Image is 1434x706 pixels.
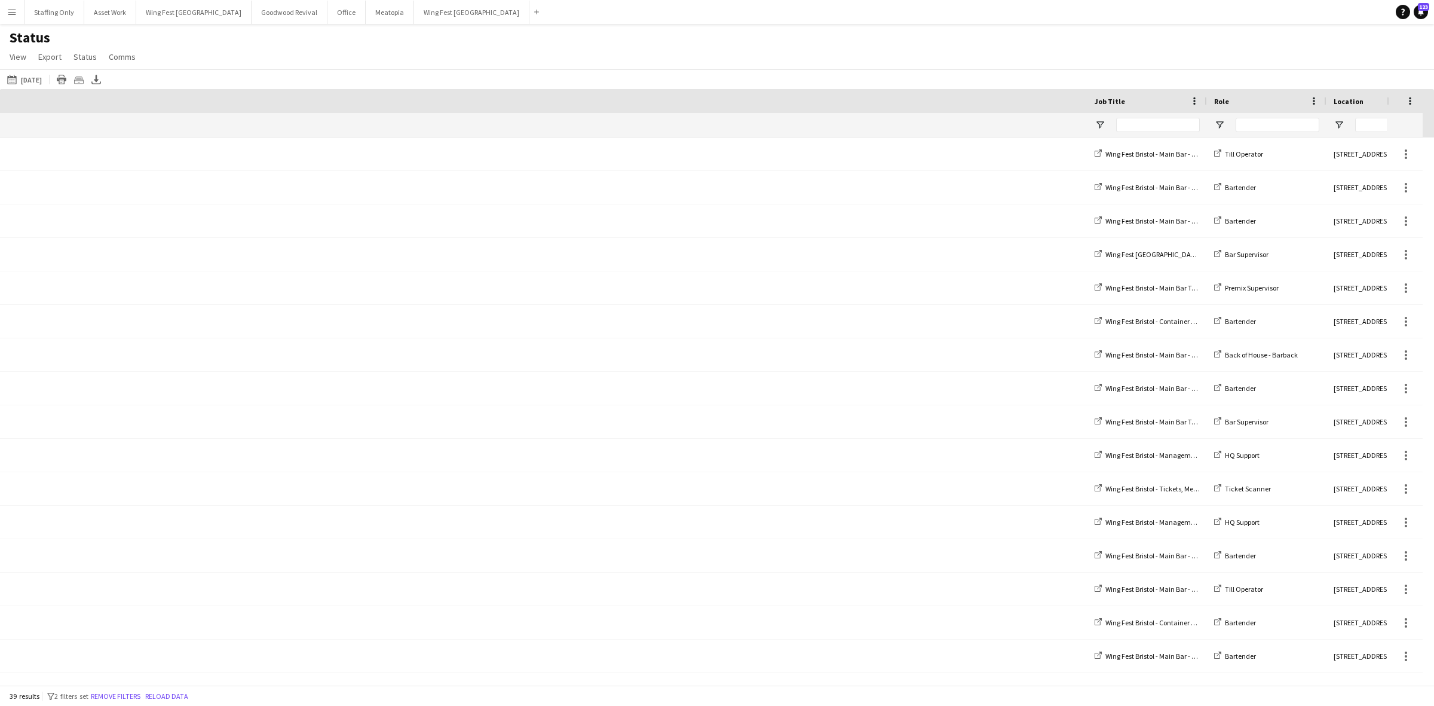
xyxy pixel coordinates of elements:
[1095,120,1105,130] button: Open Filter Menu
[143,690,191,703] button: Reload data
[1225,652,1256,661] span: Bartender
[1214,484,1271,493] a: Ticket Scanner
[1214,120,1225,130] button: Open Filter Menu
[1105,585,1219,594] span: Wing Fest Bristol - Main Bar - Bar Carts
[54,692,88,701] span: 2 filters set
[1095,384,1219,393] a: Wing Fest Bristol - Main Bar - Bar Carts
[69,49,102,65] a: Status
[1105,149,1219,158] span: Wing Fest Bristol - Main Bar - Bar Carts
[252,1,327,24] button: Goodwood Revival
[1105,216,1222,225] span: Wing Fest Bristol - Main Bar - Container
[1105,652,1219,661] span: Wing Fest Bristol - Main Bar - Bar Carts
[1414,5,1428,19] a: 123
[33,49,66,65] a: Export
[1095,97,1125,106] span: Job Title
[54,72,69,87] app-action-btn: Print
[1225,585,1263,594] span: Till Operator
[1236,118,1319,132] input: Role Filter Input
[1225,350,1298,359] span: Back of House - Barback
[1214,350,1298,359] a: Back of House - Barback
[5,49,31,65] a: View
[1105,484,1232,493] span: Wing Fest Bristol - Tickets, Merch & Games
[1105,551,1222,560] span: Wing Fest Bristol - Main Bar - Container
[1105,250,1304,259] span: Wing Fest [GEOGRAPHIC_DATA] - [GEOGRAPHIC_DATA] Activation
[1095,585,1219,594] a: Wing Fest Bristol - Main Bar - Bar Carts
[1214,618,1256,627] a: Bartender
[1225,551,1256,560] span: Bartender
[38,51,62,62] span: Export
[1116,118,1200,132] input: Job Title Filter Input
[73,51,97,62] span: Status
[1214,317,1256,326] a: Bartender
[1225,283,1279,292] span: Premix Supervisor
[1214,384,1256,393] a: Bartender
[1225,451,1260,460] span: HQ Support
[1105,384,1219,393] span: Wing Fest Bristol - Main Bar - Bar Carts
[1225,183,1256,192] span: Bartender
[1214,149,1263,158] a: Till Operator
[89,72,103,87] app-action-btn: Export XLSX
[84,1,136,24] button: Asset Work
[1095,250,1304,259] a: Wing Fest [GEOGRAPHIC_DATA] - [GEOGRAPHIC_DATA] Activation
[1334,120,1344,130] button: Open Filter Menu
[1214,585,1263,594] a: Till Operator
[1105,618,1202,627] span: Wing Fest Bristol - Container Bar
[1095,216,1222,225] a: Wing Fest Bristol - Main Bar - Container
[1214,652,1256,661] a: Bartender
[1225,518,1260,527] span: HQ Support
[1095,618,1202,627] a: Wing Fest Bristol - Container Bar
[1225,317,1256,326] span: Bartender
[1214,250,1268,259] a: Bar Supervisor
[1214,97,1229,106] span: Role
[1105,183,1219,192] span: Wing Fest Bristol - Main Bar - Bar Carts
[24,1,84,24] button: Staffing Only
[1095,317,1202,326] a: Wing Fest Bristol - Container Bar
[1095,652,1219,661] a: Wing Fest Bristol - Main Bar - Bar Carts
[1225,484,1271,493] span: Ticket Scanner
[1095,350,1219,359] a: Wing Fest Bristol - Main Bar - Bar Carts
[1225,216,1256,225] span: Bartender
[1095,283,1206,292] a: Wing Fest Bristol - Main Bar Team
[1095,518,1220,527] a: Wing Fest Bristol - Management Team
[327,1,366,24] button: Office
[1214,216,1256,225] a: Bartender
[5,72,44,87] button: [DATE]
[414,1,529,24] button: Wing Fest [GEOGRAPHIC_DATA]
[1095,417,1206,426] a: Wing Fest Bristol - Main Bar Team
[1095,183,1219,192] a: Wing Fest Bristol - Main Bar - Bar Carts
[1095,484,1232,493] a: Wing Fest Bristol - Tickets, Merch & Games
[1095,551,1222,560] a: Wing Fest Bristol - Main Bar - Container
[1105,451,1220,460] span: Wing Fest Bristol - Management Team
[1105,283,1206,292] span: Wing Fest Bristol - Main Bar Team
[104,49,140,65] a: Comms
[1334,97,1363,106] span: Location
[1105,518,1220,527] span: Wing Fest Bristol - Management Team
[1214,417,1268,426] a: Bar Supervisor
[1105,317,1202,326] span: Wing Fest Bristol - Container Bar
[1225,618,1256,627] span: Bartender
[1214,283,1279,292] a: Premix Supervisor
[1214,551,1256,560] a: Bartender
[1225,417,1268,426] span: Bar Supervisor
[1225,250,1268,259] span: Bar Supervisor
[1095,451,1220,460] a: Wing Fest Bristol - Management Team
[88,690,143,703] button: Remove filters
[109,51,136,62] span: Comms
[136,1,252,24] button: Wing Fest [GEOGRAPHIC_DATA]
[10,51,26,62] span: View
[1418,3,1429,11] span: 123
[1225,149,1263,158] span: Till Operator
[1214,183,1256,192] a: Bartender
[1095,149,1219,158] a: Wing Fest Bristol - Main Bar - Bar Carts
[1105,350,1219,359] span: Wing Fest Bristol - Main Bar - Bar Carts
[1225,384,1256,393] span: Bartender
[1214,451,1260,460] a: HQ Support
[1105,417,1206,426] span: Wing Fest Bristol - Main Bar Team
[1214,518,1260,527] a: HQ Support
[366,1,414,24] button: Meatopia
[72,72,86,87] app-action-btn: Crew files as ZIP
